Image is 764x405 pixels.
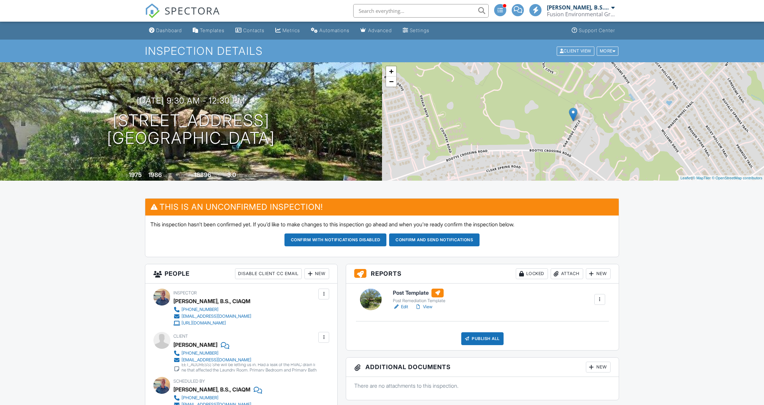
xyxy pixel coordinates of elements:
a: SPECTORA [145,9,220,23]
div: [PERSON_NAME] [173,340,217,350]
div: Metrics [282,27,300,33]
a: © MapTiler [693,176,711,180]
div: Attach [551,268,583,279]
div: New [304,268,329,279]
a: Client View [556,48,596,53]
div: [PHONE_NUMBER] [182,395,218,401]
a: Post Template Post Remediation Template [393,289,445,303]
a: Zoom out [386,76,396,87]
h3: Reports [346,264,619,284]
span: Lot Size [179,173,193,178]
a: Support Center [569,24,618,37]
span: sq.ft. [212,173,221,178]
div: Disable Client CC Email [235,268,302,279]
h1: Inspection Details [145,45,619,57]
button: Confirm with notifications disabled [284,233,387,246]
div: Templates [200,27,225,33]
div: New [586,268,611,279]
div: [PERSON_NAME], B.S., CIAQM [173,384,250,395]
p: This inspection hasn't been confirmed yet. If you'd like to make changes to this inspection go ah... [150,221,614,228]
div: [PERSON_NAME], B.S., CIAQM [173,296,250,306]
div: More [597,46,619,55]
div: Post Remediation Template [393,298,445,303]
a: Zoom in [386,66,396,76]
a: Automations (Advanced) [308,24,352,37]
a: [EMAIL_ADDRESS][DOMAIN_NAME] [173,313,251,320]
div: Fusion Environmental Group LLC [547,11,615,18]
div: [EMAIL_ADDRESS][DOMAIN_NAME] [182,357,251,363]
span: Scheduled By [173,379,205,384]
h3: Additional Documents [346,358,619,377]
div: [EMAIL_ADDRESS][DOMAIN_NAME] [182,314,251,319]
div: [URL][DOMAIN_NAME] [182,320,226,326]
a: View [415,303,432,310]
div: 3.0 [227,171,236,178]
h3: [DATE] 9:30 am - 12:30 pm [137,96,245,105]
button: Confirm and send notifications [389,233,480,246]
div: Automations [319,27,349,33]
h3: People [145,264,337,284]
span: bathrooms [237,173,256,178]
div: | [679,175,764,181]
span: sq. ft. [163,173,172,178]
span: Built [120,173,128,178]
a: Templates [190,24,227,37]
span: SPECTORA [165,3,220,18]
a: Edit [393,303,408,310]
a: [PHONE_NUMBER] [173,395,257,401]
span: Inspector [173,290,197,295]
a: [URL][DOMAIN_NAME] [173,320,251,327]
span: Client [173,334,188,339]
input: Search everything... [353,4,489,18]
a: Advanced [358,24,395,37]
div: Settings [410,27,429,33]
h1: [STREET_ADDRESS] [GEOGRAPHIC_DATA] [107,112,275,148]
div: Dashboard [156,27,182,33]
div: [DATE]. [PERSON_NAME] with [PERSON_NAME] said they were ready for retesting. [DATE] [PERSON_NAME]... [182,346,317,389]
img: The Best Home Inspection Software - Spectora [145,3,160,18]
div: Support Center [579,27,615,33]
div: Client View [557,46,594,55]
div: Contacts [243,27,264,33]
div: New [586,362,611,373]
a: [PHONE_NUMBER] [173,350,317,357]
p: There are no attachments to this inspection. [354,382,611,389]
div: Publish All [461,332,504,345]
div: 1986 [148,171,162,178]
div: [PHONE_NUMBER] [182,307,218,312]
a: Settings [400,24,432,37]
div: Locked [516,268,548,279]
a: [PHONE_NUMBER] [173,306,251,313]
a: © OpenStreetMap contributors [712,176,762,180]
a: [EMAIL_ADDRESS][DOMAIN_NAME] [173,357,317,363]
a: Metrics [273,24,303,37]
a: Contacts [233,24,267,37]
div: Advanced [368,27,392,33]
a: Dashboard [146,24,185,37]
h3: This is an Unconfirmed Inspection! [145,199,619,215]
div: [PERSON_NAME], B.S., CIAQM [547,4,610,11]
div: 1975 [129,171,142,178]
div: [PHONE_NUMBER] [182,351,218,356]
a: Leaflet [680,176,692,180]
div: 18896 [194,171,211,178]
h6: Post Template [393,289,445,297]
